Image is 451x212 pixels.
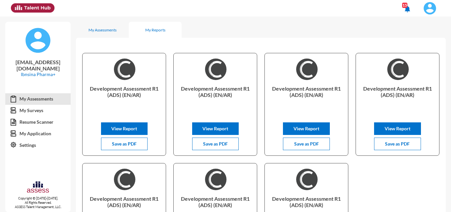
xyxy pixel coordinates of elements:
button: View Report [283,122,330,135]
a: My Surveys [5,105,71,116]
img: b25e5850-a909-11ec-bfa0-69f8d1d8e64b_Development%20Assessment%20R1%20(ADS) [114,169,135,190]
button: View Report [101,122,148,135]
button: View Report [374,122,421,135]
span: Save as PDF [112,141,137,147]
button: Save as PDF [101,138,148,150]
a: Resume Scanner [5,116,71,128]
p: Copyright © [DATE]-[DATE]. All Rights Reserved. ASSESS Talent Management, LLC. [5,196,71,209]
a: My Application [5,128,71,140]
button: View Report [192,122,239,135]
span: View Report [202,126,228,131]
p: [EMAIL_ADDRESS][DOMAIN_NAME] [11,59,65,71]
button: Save as PDF [192,138,239,150]
p: Development Assessment R1 (ADS) (EN/AR) [179,85,252,112]
button: Save as PDF [283,138,330,150]
img: default%20profile%20image.svg [25,27,51,54]
img: assesscompany-logo.png [26,181,49,195]
span: View Report [111,126,137,131]
a: Settings [5,139,71,151]
div: My Assessments [88,27,117,32]
a: My Assessments [5,93,71,105]
span: View Report [294,126,319,131]
p: Ibnsina Pharma+ [11,71,65,77]
button: Save as PDF [374,138,421,150]
img: b25e5850-a909-11ec-bfa0-69f8d1d8e64b_Development%20Assessment%20R1%20(ADS) [296,169,318,190]
p: Development Assessment R1 (ADS) (EN/AR) [361,85,434,112]
mat-icon: notifications [403,5,411,13]
img: b25e5850-a909-11ec-bfa0-69f8d1d8e64b_Development%20Assessment%20R1%20(ADS) [205,169,226,190]
p: Development Assessment R1 (ADS) (EN/AR) [270,85,343,112]
span: View Report [385,126,410,131]
div: My Reports [145,27,165,32]
span: Save as PDF [294,141,319,147]
div: 15 [402,3,407,8]
span: Save as PDF [203,141,228,147]
img: b25e5850-a909-11ec-bfa0-69f8d1d8e64b_Development%20Assessment%20R1%20(ADS) [387,59,409,80]
img: b25e5850-a909-11ec-bfa0-69f8d1d8e64b_Development%20Assessment%20R1%20(ADS) [114,59,135,80]
span: Save as PDF [385,141,410,147]
img: b25e5850-a909-11ec-bfa0-69f8d1d8e64b_Development%20Assessment%20R1%20(ADS) [296,59,318,80]
img: b25e5850-a909-11ec-bfa0-69f8d1d8e64b_Development%20Assessment%20R1%20(ADS) [205,59,226,80]
p: Development Assessment R1 (ADS) (EN/AR) [88,85,160,112]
